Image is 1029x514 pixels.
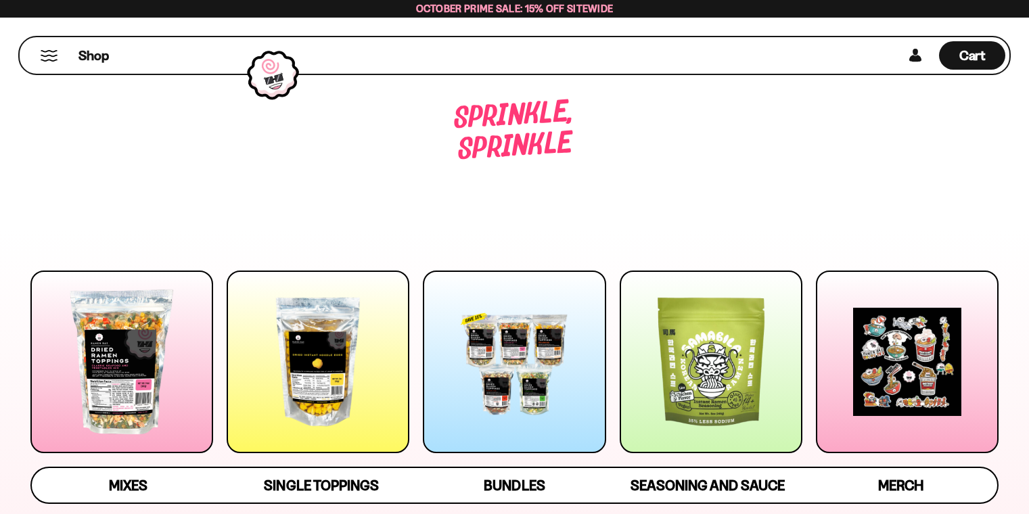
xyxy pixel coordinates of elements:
[225,468,417,503] a: Single Toppings
[418,468,611,503] a: Bundles
[32,468,225,503] a: Mixes
[484,477,545,494] span: Bundles
[264,477,378,494] span: Single Toppings
[878,477,923,494] span: Merch
[109,477,147,494] span: Mixes
[40,50,58,62] button: Mobile Menu Trigger
[631,477,784,494] span: Seasoning and Sauce
[804,468,997,503] a: Merch
[78,41,109,70] a: Shop
[611,468,804,503] a: Seasoning and Sauce
[78,47,109,65] span: Shop
[959,47,986,64] span: Cart
[416,2,614,15] span: October Prime Sale: 15% off Sitewide
[939,37,1005,74] div: Cart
